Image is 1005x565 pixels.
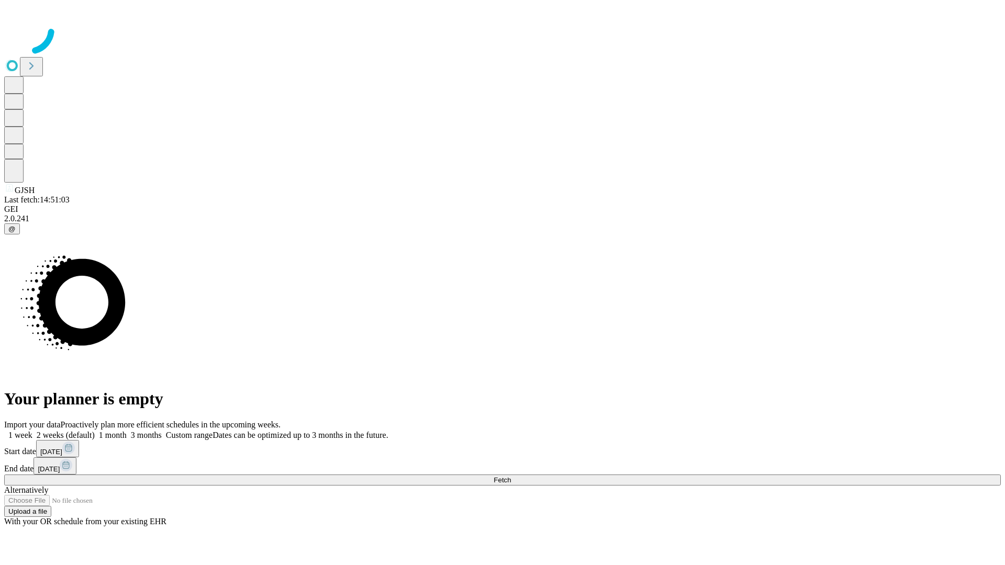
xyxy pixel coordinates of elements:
[166,431,213,439] span: Custom range
[4,214,1001,223] div: 2.0.241
[8,431,32,439] span: 1 week
[4,223,20,234] button: @
[37,431,95,439] span: 2 weeks (default)
[61,420,281,429] span: Proactively plan more efficient schedules in the upcoming weeks.
[99,431,127,439] span: 1 month
[36,440,79,457] button: [DATE]
[4,474,1001,485] button: Fetch
[38,465,60,473] span: [DATE]
[4,440,1001,457] div: Start date
[4,517,166,526] span: With your OR schedule from your existing EHR
[213,431,388,439] span: Dates can be optimized up to 3 months in the future.
[4,506,51,517] button: Upload a file
[494,476,511,484] span: Fetch
[4,389,1001,409] h1: Your planner is empty
[40,448,62,456] span: [DATE]
[4,485,48,494] span: Alternatively
[4,420,61,429] span: Import your data
[15,186,35,195] span: GJSH
[4,457,1001,474] div: End date
[33,457,76,474] button: [DATE]
[4,205,1001,214] div: GEI
[131,431,162,439] span: 3 months
[4,195,70,204] span: Last fetch: 14:51:03
[8,225,16,233] span: @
